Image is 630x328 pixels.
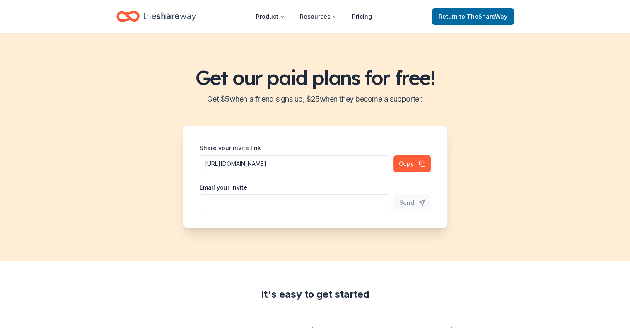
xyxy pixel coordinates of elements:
h1: Get our paid plans for free! [10,66,620,89]
a: Home [116,7,196,26]
span: to TheShareWay [459,13,507,20]
button: Product [249,8,292,25]
label: Share your invite link [200,144,261,152]
button: Copy [393,155,431,172]
a: Returnto TheShareWay [432,8,514,25]
a: Pricing [345,8,379,25]
label: Email your invite [200,183,247,192]
div: It's easy to get started [116,288,514,301]
nav: Main [249,7,379,26]
span: Return [439,12,507,22]
button: Resources [293,8,344,25]
h2: Get $ 5 when a friend signs up, $ 25 when they become a supporter. [10,92,620,106]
